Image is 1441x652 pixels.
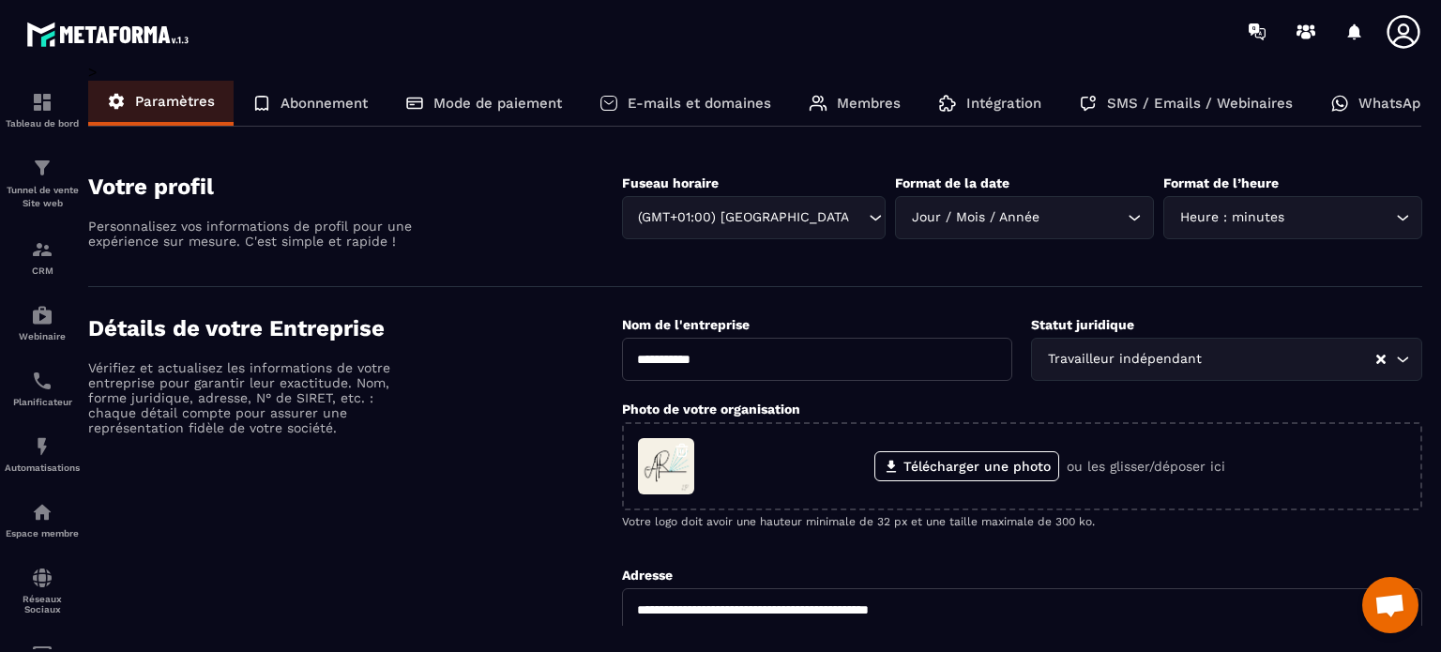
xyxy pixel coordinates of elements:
p: Votre logo doit avoir une hauteur minimale de 32 px et une taille maximale de 300 ko. [622,515,1422,528]
p: Réseaux Sociaux [5,594,80,614]
label: Fuseau horaire [622,175,719,190]
p: E-mails et domaines [628,95,771,112]
p: Webinaire [5,331,80,341]
h4: Détails de votre Entreprise [88,315,622,341]
p: Planificateur [5,397,80,407]
span: (GMT+01:00) [GEOGRAPHIC_DATA] [634,207,851,228]
label: Statut juridique [1031,317,1134,332]
a: automationsautomationsWebinaire [5,290,80,356]
button: Clear Selected [1376,353,1386,367]
img: automations [31,435,53,458]
p: Tableau de bord [5,118,80,129]
img: formation [31,91,53,114]
p: Automatisations [5,462,80,473]
p: Paramètres [135,93,215,110]
p: Mode de paiement [433,95,562,112]
div: Search for option [1163,196,1422,239]
p: Membres [837,95,901,112]
div: Search for option [622,196,887,239]
h4: Votre profil [88,174,622,200]
label: Adresse [622,568,673,583]
p: Intégration [966,95,1041,112]
p: Abonnement [281,95,368,112]
a: automationsautomationsEspace membre [5,487,80,553]
a: schedulerschedulerPlanificateur [5,356,80,421]
img: formation [31,157,53,179]
p: SMS / Emails / Webinaires [1107,95,1293,112]
a: formationformationCRM [5,224,80,290]
img: automations [31,501,53,523]
span: Heure : minutes [1176,207,1288,228]
p: Tunnel de vente Site web [5,184,80,210]
label: Photo de votre organisation [622,402,800,417]
img: scheduler [31,370,53,392]
a: automationsautomationsAutomatisations [5,421,80,487]
p: Espace membre [5,528,80,538]
label: Format de l’heure [1163,175,1279,190]
label: Nom de l'entreprise [622,317,750,332]
input: Search for option [850,207,864,228]
label: Télécharger une photo [874,451,1059,481]
input: Search for option [1288,207,1391,228]
label: Format de la date [895,175,1009,190]
img: automations [31,304,53,326]
div: Search for option [1031,338,1422,381]
p: Vérifiez et actualisez les informations de votre entreprise pour garantir leur exactitude. Nom, f... [88,360,417,435]
p: WhatsApp [1358,95,1429,112]
span: Travailleur indépendant [1043,349,1206,370]
a: formationformationTunnel de vente Site web [5,143,80,224]
img: logo [26,17,195,52]
img: social-network [31,567,53,589]
img: formation [31,238,53,261]
input: Search for option [1043,207,1123,228]
div: Ouvrir le chat [1362,577,1418,633]
p: ou les glisser/déposer ici [1067,459,1225,474]
p: Personnalisez vos informations de profil pour une expérience sur mesure. C'est simple et rapide ! [88,219,417,249]
a: formationformationTableau de bord [5,77,80,143]
p: CRM [5,265,80,276]
a: social-networksocial-networkRéseaux Sociaux [5,553,80,629]
input: Search for option [1206,349,1374,370]
span: Jour / Mois / Année [907,207,1043,228]
div: Search for option [895,196,1154,239]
